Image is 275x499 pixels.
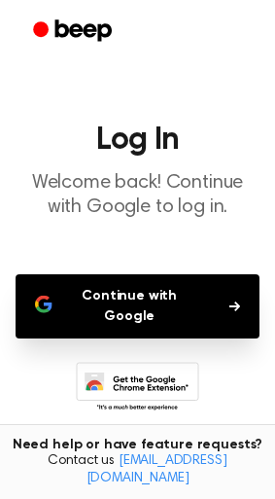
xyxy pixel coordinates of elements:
[16,171,259,220] p: Welcome back! Continue with Google to log in.
[19,13,129,51] a: Beep
[86,454,227,485] a: [EMAIL_ADDRESS][DOMAIN_NAME]
[16,274,259,339] button: Continue with Google
[12,453,263,487] span: Contact us
[16,125,259,156] h1: Log In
